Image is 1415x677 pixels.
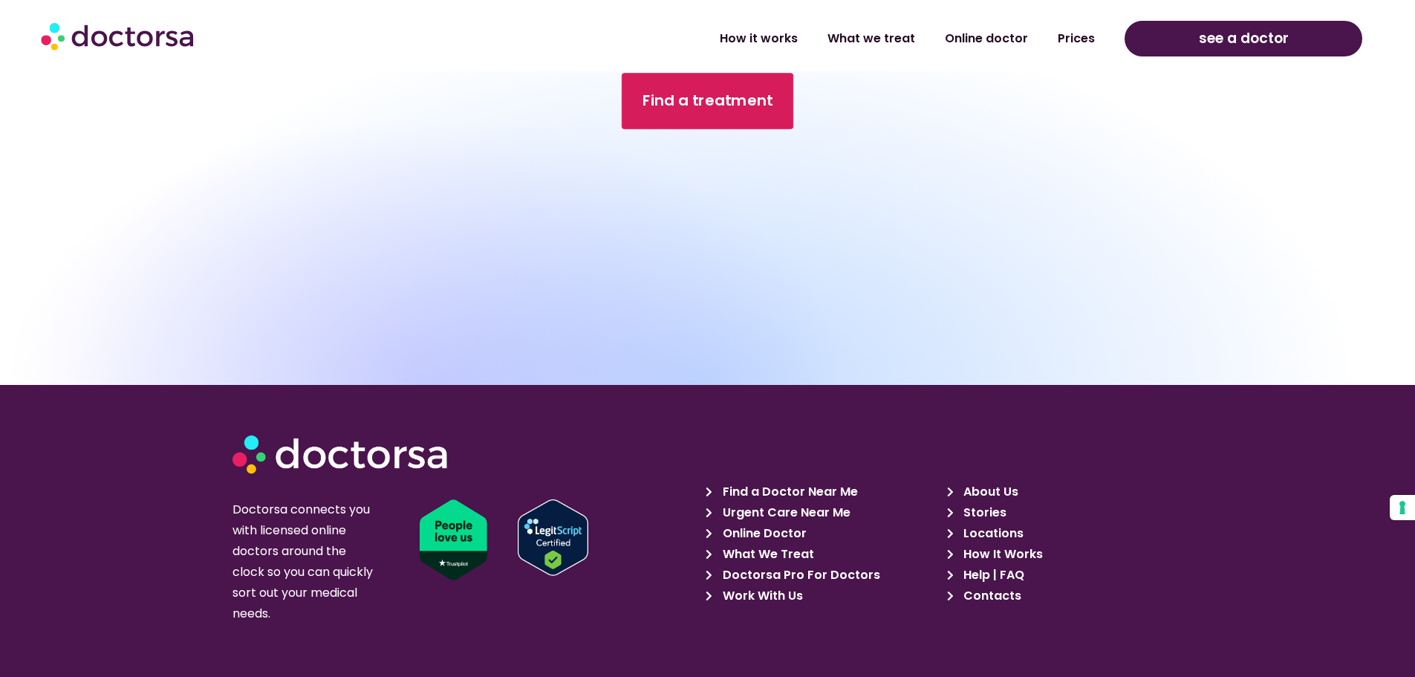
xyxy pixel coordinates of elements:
[706,523,938,544] a: Online Doctor
[960,565,1024,586] span: Help | FAQ
[518,499,588,576] img: Verify Approval for www.doctorsa.com
[706,565,938,586] a: Doctorsa Pro For Doctors
[706,586,938,606] a: Work With Us
[1390,495,1415,520] button: Your consent preferences for tracking technologies
[947,482,1180,502] a: About Us
[813,22,930,56] a: What we treat
[719,523,807,544] span: Online Doctor
[706,482,938,502] a: Find a Doctor Near Me
[1125,21,1362,56] a: see a doctor
[719,586,803,606] span: Work With Us
[518,499,716,576] a: Verify LegitScript Approval for www.doctorsa.com
[960,523,1024,544] span: Locations
[930,22,1043,56] a: Online doctor
[947,502,1180,523] a: Stories
[706,544,938,565] a: What We Treat
[719,502,850,523] span: Urgent Care Near Me
[960,502,1006,523] span: Stories
[706,502,938,523] a: Urgent Care Near Me
[705,22,813,56] a: How it works
[719,482,858,502] span: Find a Doctor Near Me
[719,565,880,586] span: Doctorsa Pro For Doctors
[1043,22,1110,56] a: Prices
[643,90,773,111] span: Find a treatment
[365,22,1110,56] nav: Menu
[947,523,1180,544] a: Locations
[947,586,1180,606] a: Contacts
[1199,27,1289,51] span: see a doctor
[960,586,1021,606] span: Contacts
[947,544,1180,565] a: How It Works
[622,73,793,129] a: Find a treatment
[719,544,814,565] span: What We Treat
[960,544,1043,565] span: How It Works
[947,565,1180,586] a: Help | FAQ
[960,482,1018,502] span: About Us
[232,499,379,624] p: Doctorsa connects you with licensed online doctors around the clock so you can quickly sort out y...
